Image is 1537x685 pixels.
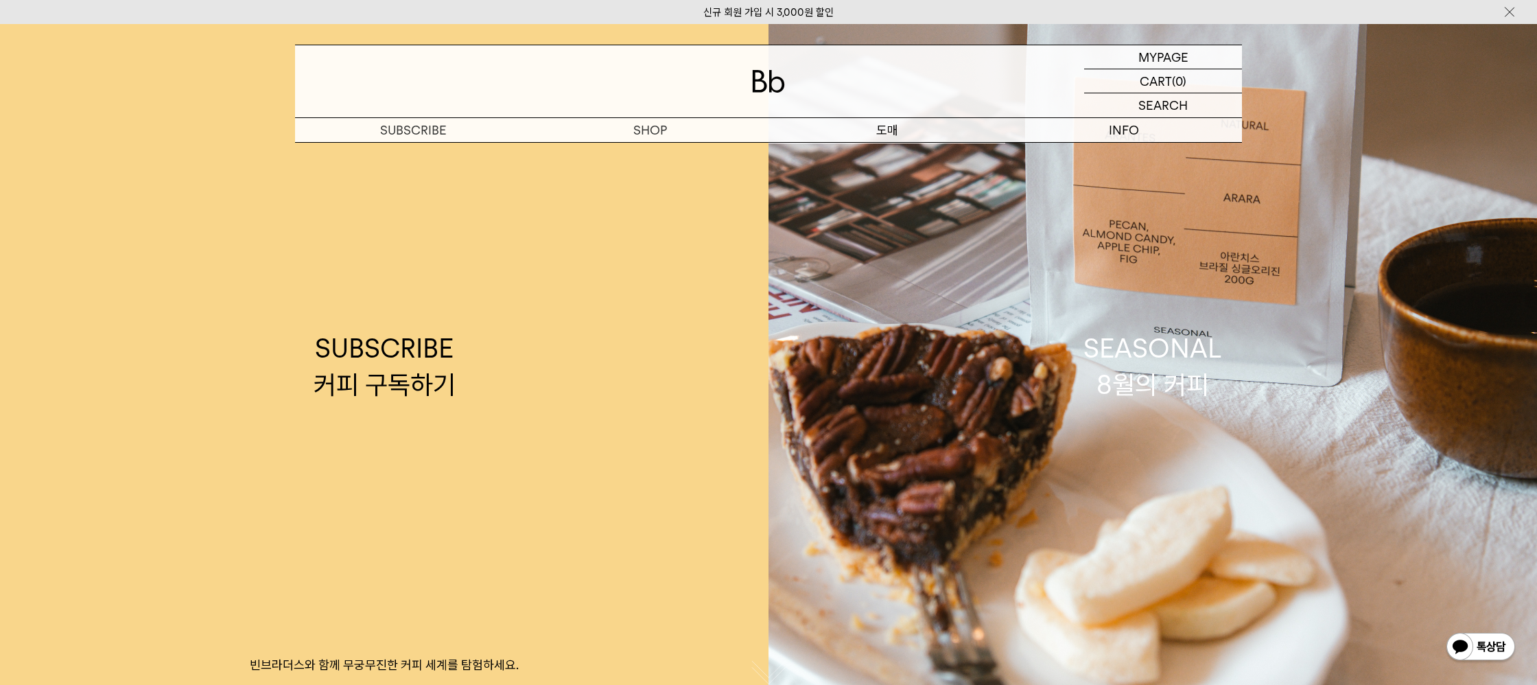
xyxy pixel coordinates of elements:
[1138,45,1188,69] p: MYPAGE
[768,118,1005,142] p: 도매
[768,143,1005,166] a: 도매 서비스
[295,118,532,142] a: SUBSCRIBE
[703,6,834,19] a: 신규 회원 가입 시 3,000원 할인
[314,330,456,403] div: SUBSCRIBE 커피 구독하기
[1005,118,1242,142] p: INFO
[1172,69,1186,93] p: (0)
[752,70,785,93] img: 로고
[1140,69,1172,93] p: CART
[1138,93,1188,117] p: SEARCH
[1445,631,1516,664] img: 카카오톡 채널 1:1 채팅 버튼
[1084,69,1242,93] a: CART (0)
[1083,330,1222,403] div: SEASONAL 8월의 커피
[532,118,768,142] a: SHOP
[1084,45,1242,69] a: MYPAGE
